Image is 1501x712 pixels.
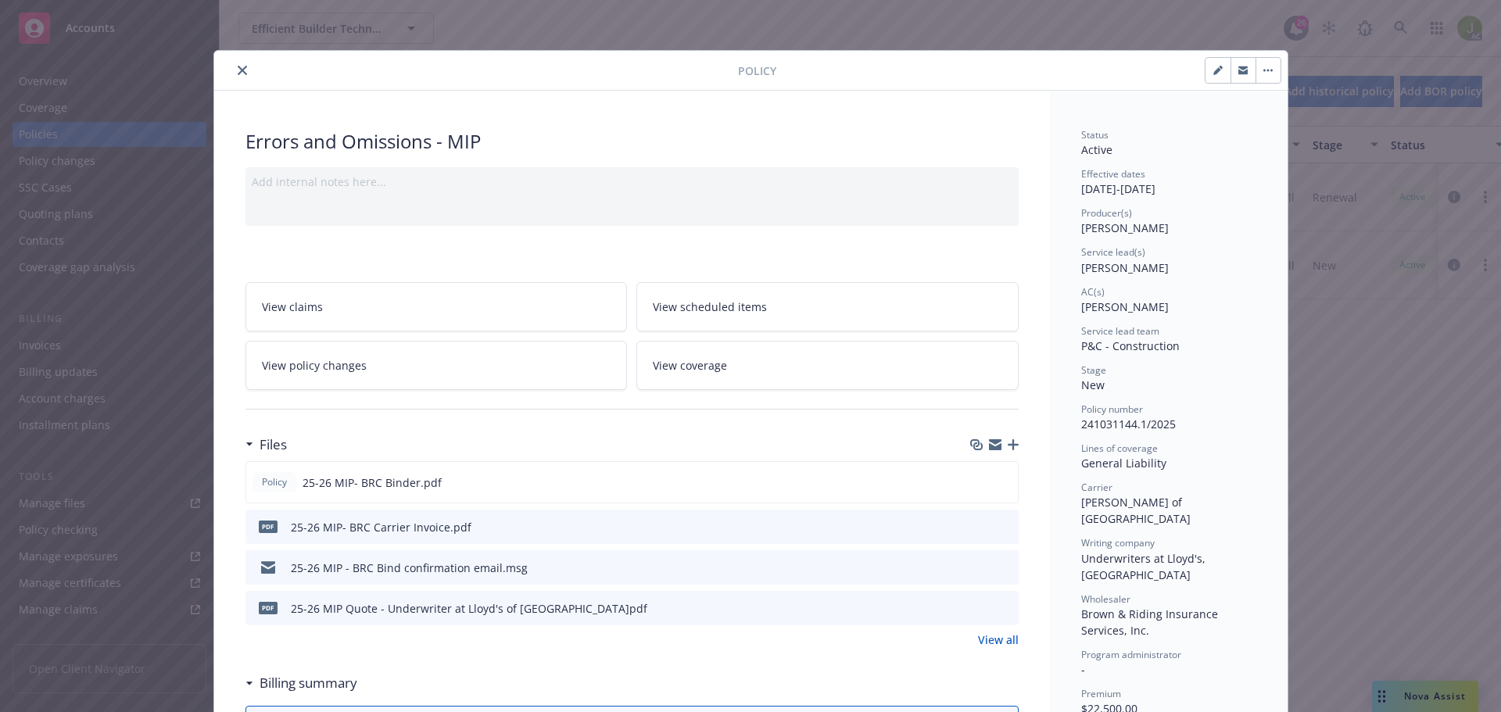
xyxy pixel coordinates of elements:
[1081,662,1085,677] span: -
[636,282,1019,331] a: View scheduled items
[1081,377,1105,392] span: New
[973,600,986,617] button: download file
[291,519,471,535] div: 25-26 MIP- BRC Carrier Invoice.pdf
[1081,260,1169,275] span: [PERSON_NAME]
[653,357,727,374] span: View coverage
[245,435,287,455] div: Files
[973,560,986,576] button: download file
[1081,592,1130,606] span: Wholesaler
[1081,687,1121,700] span: Premium
[1081,495,1191,526] span: [PERSON_NAME] of [GEOGRAPHIC_DATA]
[998,560,1012,576] button: preview file
[1081,606,1221,638] span: Brown & Riding Insurance Services, Inc.
[1081,220,1169,235] span: [PERSON_NAME]
[1081,167,1256,197] div: [DATE] - [DATE]
[245,128,1019,155] div: Errors and Omissions - MIP
[303,474,442,491] span: 25-26 MIP- BRC Binder.pdf
[1081,245,1145,259] span: Service lead(s)
[291,600,647,617] div: 25-26 MIP Quote - Underwriter at Lloyd's of [GEOGRAPHIC_DATA]pdf
[1081,206,1132,220] span: Producer(s)
[252,174,1012,190] div: Add internal notes here...
[1081,285,1105,299] span: AC(s)
[738,63,776,79] span: Policy
[1081,128,1109,141] span: Status
[973,474,985,491] button: download file
[973,519,986,535] button: download file
[1081,324,1159,338] span: Service lead team
[1081,167,1145,181] span: Effective dates
[636,341,1019,390] a: View coverage
[260,673,357,693] h3: Billing summary
[262,357,367,374] span: View policy changes
[245,673,357,693] div: Billing summary
[1081,363,1106,377] span: Stage
[1081,142,1112,157] span: Active
[998,600,1012,617] button: preview file
[1081,648,1181,661] span: Program administrator
[1081,536,1155,549] span: Writing company
[1081,338,1180,353] span: P&C - Construction
[1081,551,1209,582] span: Underwriters at Lloyd's, [GEOGRAPHIC_DATA]
[260,435,287,455] h3: Files
[1081,442,1158,455] span: Lines of coverage
[998,519,1012,535] button: preview file
[233,61,252,80] button: close
[245,282,628,331] a: View claims
[1081,481,1112,494] span: Carrier
[998,474,1012,491] button: preview file
[245,341,628,390] a: View policy changes
[1081,417,1176,431] span: 241031144.1/2025
[978,631,1019,648] a: View all
[1081,299,1169,314] span: [PERSON_NAME]
[259,602,278,614] span: pdf
[259,521,278,532] span: pdf
[262,299,323,315] span: View claims
[291,560,528,576] div: 25-26 MIP - BRC Bind confirmation email.msg
[653,299,767,315] span: View scheduled items
[259,475,290,489] span: Policy
[1081,403,1143,416] span: Policy number
[1081,455,1256,471] div: General Liability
